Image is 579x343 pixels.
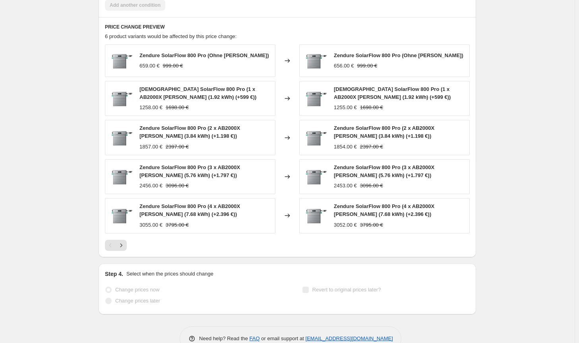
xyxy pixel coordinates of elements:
[250,335,260,341] a: FAQ
[139,143,163,151] div: 1857.00 €
[115,287,159,293] span: Change prices now
[139,221,163,229] div: 3055.00 €
[109,87,133,110] img: Zendure_Solarflow_800_PRO_2_80x.webp
[109,204,133,227] img: Zendure_Solarflow_800_PRO_2_80x.webp
[334,143,357,151] div: 1854.00 €
[334,104,357,112] div: 1255.00 €
[334,125,434,139] span: Zendure SolarFlow 800 Pro (2 x AB2000X [PERSON_NAME] (3.84 kWh) (+1.198 €))
[139,182,163,190] div: 2456.00 €
[166,221,189,229] strike: 3795.00 €
[126,270,213,278] p: Select when the prices should change
[334,182,357,190] div: 2453.00 €
[115,298,160,304] span: Change prices later
[166,182,189,190] strike: 3096.00 €
[304,87,327,110] img: Zendure_Solarflow_800_PRO_2_80x.webp
[116,240,127,251] button: Next
[334,203,434,217] span: Zendure SolarFlow 800 Pro (4 x AB2000X [PERSON_NAME] (7.68 kWh) (+2.396 €))
[139,125,240,139] span: Zendure SolarFlow 800 Pro (2 x AB2000X [PERSON_NAME] (3.84 kWh) (+1.198 €))
[109,126,133,150] img: Zendure_Solarflow_800_PRO_2_80x.webp
[260,335,306,341] span: or email support at
[105,270,123,278] h2: Step 4.
[166,104,189,112] strike: 1698.00 €
[360,143,383,151] strike: 2397.00 €
[312,287,381,293] span: Revert to original prices later?
[360,221,383,229] strike: 3795.00 €
[105,240,127,251] nav: Pagination
[360,104,383,112] strike: 1698.00 €
[334,52,463,58] span: Zendure SolarFlow 800 Pro (Ohne [PERSON_NAME])
[304,165,327,189] img: Zendure_Solarflow_800_PRO_2_80x.webp
[105,33,236,39] span: 6 product variants would be affected by this price change:
[199,335,250,341] span: Need help? Read the
[304,204,327,227] img: Zendure_Solarflow_800_PRO_2_80x.webp
[334,221,357,229] div: 3052.00 €
[360,182,383,190] strike: 3096.00 €
[139,203,240,217] span: Zendure SolarFlow 800 Pro (4 x AB2000X [PERSON_NAME] (7.68 kWh) (+2.396 €))
[304,49,327,73] img: Zendure_Solarflow_800_PRO_2_80x.webp
[163,62,183,70] strike: 999.00 €
[109,49,133,73] img: Zendure_Solarflow_800_PRO_2_80x.webp
[334,62,354,70] div: 656.00 €
[109,165,133,189] img: Zendure_Solarflow_800_PRO_2_80x.webp
[304,126,327,150] img: Zendure_Solarflow_800_PRO_2_80x.webp
[357,62,378,70] strike: 999.00 €
[139,62,160,70] div: 659.00 €
[334,86,451,100] span: [DEMOGRAPHIC_DATA] SolarFlow 800 Pro (1 x AB2000X [PERSON_NAME] (1.92 kWh) (+599 €))
[105,24,470,30] h6: PRICE CHANGE PREVIEW
[139,164,240,178] span: Zendure SolarFlow 800 Pro (3 x AB2000X [PERSON_NAME] (5.76 kWh) (+1.797 €))
[139,52,269,58] span: Zendure SolarFlow 800 Pro (Ohne [PERSON_NAME])
[139,104,163,112] div: 1258.00 €
[139,86,256,100] span: [DEMOGRAPHIC_DATA] SolarFlow 800 Pro (1 x AB2000X [PERSON_NAME] (1.92 kWh) (+599 €))
[306,335,393,341] a: [EMAIL_ADDRESS][DOMAIN_NAME]
[166,143,189,151] strike: 2397.00 €
[334,164,434,178] span: Zendure SolarFlow 800 Pro (3 x AB2000X [PERSON_NAME] (5.76 kWh) (+1.797 €))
